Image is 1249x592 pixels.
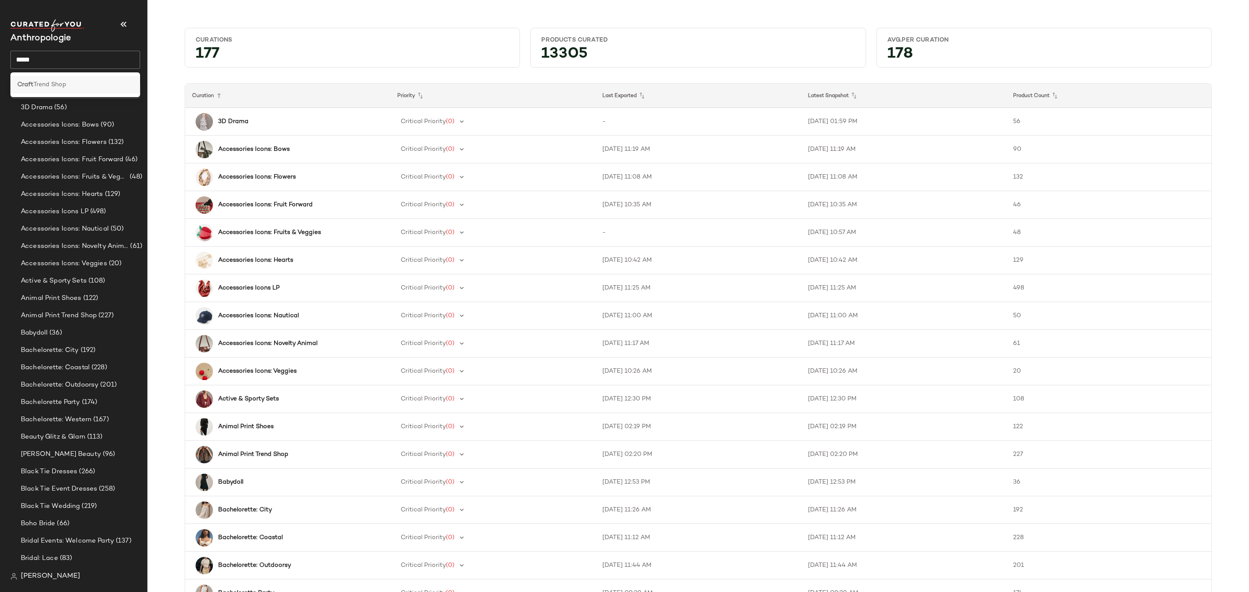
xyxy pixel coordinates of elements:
img: 99855405_030_b [196,141,213,158]
span: (0) [446,202,454,208]
span: Bachelorette: City [21,345,79,355]
span: (174) [80,397,98,407]
img: 103462602_018_p [196,418,213,436]
img: 92526904_011_b [196,113,213,130]
span: (129) [103,189,121,199]
td: [DATE] 02:19 PM [595,413,801,441]
span: Current Company Name [10,34,71,43]
span: 3D Drama [21,103,52,113]
img: 91036277_075_b [196,363,213,380]
span: Animal Print Trend Shop [21,311,97,321]
img: 4130937830021_001_b [196,474,213,491]
td: [DATE] 11:08 AM [801,163,1006,191]
td: [DATE] 02:19 PM [801,413,1006,441]
b: Accessories Icons: Fruit Forward [218,200,313,209]
span: (167) [92,415,109,425]
span: Critical Priority [401,146,446,153]
td: 61 [1006,330,1211,358]
span: Trend Shop [33,80,66,89]
span: Accessories Icons: Novelty Animal [21,241,128,251]
span: (0) [446,174,454,180]
th: Product Count [1006,84,1211,108]
span: Black Tie Event Dresses [21,484,97,494]
img: 103591699_041_b [196,307,213,325]
td: 122 [1006,413,1211,441]
span: (0) [446,257,454,263]
span: Critical Priority [401,396,446,402]
span: Bachelorette Party [21,397,80,407]
td: [DATE] 11:25 AM [801,274,1006,302]
img: 105495212_060_b [196,224,213,241]
b: 3D Drama [218,117,248,126]
span: (46) [124,155,138,165]
span: [PERSON_NAME] Beauty [21,449,101,459]
td: [DATE] 02:20 PM [801,441,1006,468]
span: (498) [88,207,106,217]
span: (0) [446,368,454,374]
span: Black Tie Dresses [21,467,77,477]
span: Accessories Icons: Veggies [21,259,107,269]
span: (66) [55,519,69,529]
span: Bachelorette: Outdoorsy [21,380,98,390]
span: (0) [446,423,454,430]
div: 178 [880,48,1208,64]
td: 50 [1006,302,1211,330]
span: Critical Priority [401,368,446,374]
span: (108) [87,276,105,286]
span: (227) [97,311,114,321]
td: [DATE] 12:30 PM [595,385,801,413]
td: [DATE] 10:26 AM [595,358,801,385]
td: [DATE] 11:12 AM [595,524,801,552]
td: 20 [1006,358,1211,385]
div: Avg.per Curation [887,36,1201,44]
span: (50) [109,224,124,234]
span: (0) [446,118,454,125]
span: Active & Sporty Sets [21,276,87,286]
td: [DATE] 11:08 AM [595,163,801,191]
span: Bridal Events: Welcome Party [21,536,114,546]
td: [DATE] 11:00 AM [801,302,1006,330]
td: [DATE] 11:26 AM [595,496,801,524]
b: Active & Sporty Sets [218,394,279,403]
td: [DATE] 10:26 AM [801,358,1006,385]
span: Boho Bride [21,519,55,529]
div: 13305 [534,48,862,64]
img: 4278346380001_061_b [196,390,213,408]
th: Latest Snapshot [801,84,1006,108]
span: Accessories Icons: Nautical [21,224,109,234]
span: Black Tie Wedding [21,501,80,511]
b: Craft [17,80,33,89]
td: 132 [1006,163,1211,191]
span: (0) [446,479,454,485]
span: Critical Priority [401,118,446,125]
b: Bachelorette: City [218,505,272,514]
span: Babydoll [21,328,48,338]
span: (20) [107,259,122,269]
span: Accessories Icons: Hearts [21,189,103,199]
img: 103277596_021_b [196,280,213,297]
img: svg%3e [10,573,17,580]
td: 201 [1006,552,1211,579]
span: (201) [98,380,117,390]
td: - [595,219,801,247]
span: Bridal: Lace [21,553,58,563]
td: [DATE] 11:44 AM [801,552,1006,579]
span: (0) [446,312,454,319]
b: Accessories Icons: Nautical [218,311,299,320]
span: Bachelorette: Coastal [21,363,90,373]
td: [DATE] 02:20 PM [595,441,801,468]
td: [DATE] 11:17 AM [801,330,1006,358]
img: 102597473_010_b [196,557,213,574]
td: [DATE] 12:53 PM [801,468,1006,496]
span: Critical Priority [401,229,446,236]
span: (0) [446,340,454,347]
span: (258) [97,484,115,494]
img: cfy_white_logo.C9jOOHJF.svg [10,20,84,32]
td: - [595,108,801,136]
td: 108 [1006,385,1211,413]
b: Animal Print Shoes [218,422,274,431]
span: (0) [446,146,454,153]
td: [DATE] 11:12 AM [801,524,1006,552]
td: [DATE] 11:26 AM [801,496,1006,524]
td: [DATE] 11:19 AM [801,136,1006,163]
